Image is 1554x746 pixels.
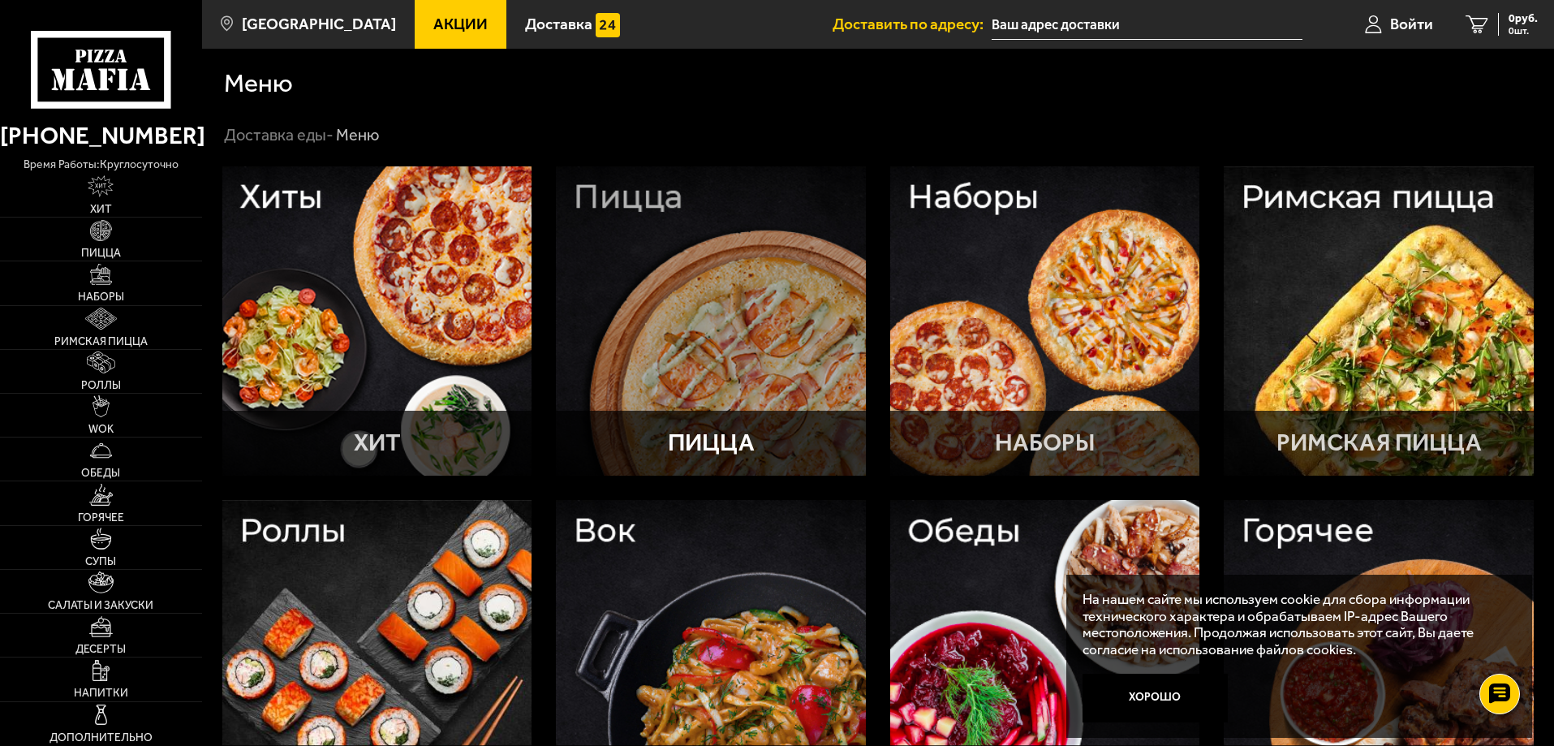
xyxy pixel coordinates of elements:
[224,71,293,97] h1: Меню
[75,644,126,655] span: Десерты
[525,16,592,32] span: Доставка
[890,166,1200,476] a: НаборыНаборы
[433,16,488,32] span: Акции
[88,424,114,435] span: WOK
[1083,674,1229,722] button: Хорошо
[556,166,866,476] a: ПиццаПицца
[992,10,1302,40] input: Ваш адрес доставки
[1509,26,1538,36] span: 0 шт.
[336,125,380,146] div: Меню
[222,166,532,476] a: ХитХит
[242,16,396,32] span: [GEOGRAPHIC_DATA]
[54,336,148,347] span: Римская пицца
[596,13,620,37] img: 15daf4d41897b9f0e9f617042186c801.svg
[78,512,124,524] span: Горячее
[354,431,401,455] p: Хит
[1083,591,1507,658] p: На нашем сайте мы используем cookie для сбора информации технического характера и обрабатываем IP...
[81,468,120,479] span: Обеды
[74,688,128,699] span: Напитки
[48,600,153,611] span: Салаты и закуски
[995,431,1095,455] p: Наборы
[1224,166,1534,476] a: Римская пиццаРимская пицца
[90,204,112,215] span: Хит
[81,380,121,391] span: Роллы
[1276,431,1482,455] p: Римская пицца
[81,248,121,259] span: Пицца
[78,291,124,303] span: Наборы
[833,16,992,32] span: Доставить по адресу:
[1390,16,1433,32] span: Войти
[1509,13,1538,24] span: 0 руб.
[224,125,334,144] a: Доставка еды-
[50,732,153,744] span: Дополнительно
[85,556,116,567] span: Супы
[668,431,755,455] p: Пицца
